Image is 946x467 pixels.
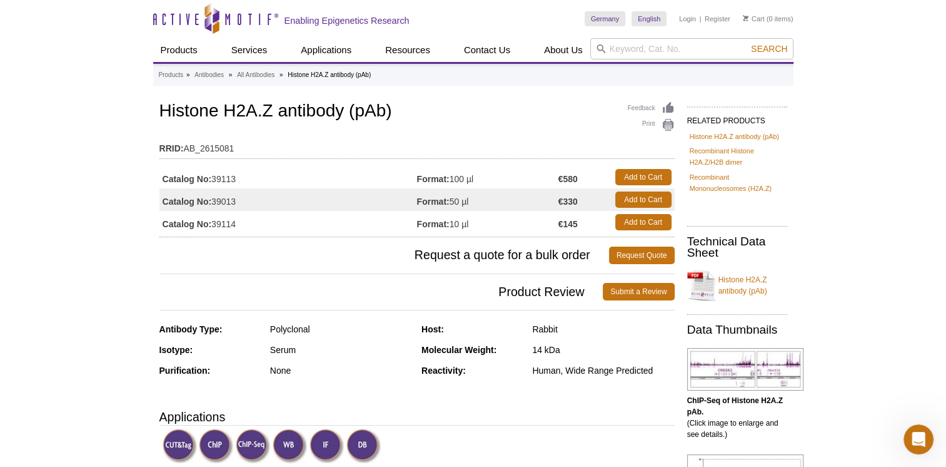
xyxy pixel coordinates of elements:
a: Register [705,14,730,23]
strong: Isotype: [159,345,193,355]
strong: Catalog No: [163,196,212,207]
h2: Enabling Epigenetics Research [284,15,410,26]
div: None [270,365,412,376]
li: » [186,71,190,78]
td: 39113 [159,166,417,188]
a: Recombinant Mononucleosomes (H2A.Z) [690,172,785,194]
a: Add to Cart [615,214,672,230]
a: Recombinant Histone H2A.Z/H2B dimer [690,145,785,168]
td: 50 µl [417,188,558,211]
input: Keyword, Cat. No. [590,38,793,59]
strong: Catalog No: [163,173,212,185]
a: Products [159,69,183,81]
a: Submit a Review [603,283,674,300]
strong: Format: [417,196,450,207]
td: 10 µl [417,211,558,233]
td: AB_2615081 [159,135,675,155]
b: ChIP-Seq of Histone H2A.Z pAb. [687,396,783,416]
li: » [279,71,283,78]
strong: €145 [558,218,578,230]
iframe: Intercom live chat [903,424,933,454]
strong: Format: [417,173,450,185]
a: Histone H2A.Z antibody (pAb) [687,267,787,304]
span: Product Review [159,283,603,300]
h1: Histone H2A.Z antibody (pAb) [159,101,675,123]
li: (0 items) [743,11,793,26]
h3: Applications [159,408,675,426]
a: English [632,11,667,26]
a: Print [628,118,675,132]
td: 39013 [159,188,417,211]
strong: Antibody Type: [159,324,223,334]
p: (Click image to enlarge and see details.) [687,395,787,440]
img: Your Cart [743,15,748,21]
div: Human, Wide Range Predicted [532,365,674,376]
td: 100 µl [417,166,558,188]
a: Login [679,14,696,23]
img: Dot Blot Validated [346,429,381,463]
button: Search [747,43,791,54]
a: Request Quote [609,247,675,264]
a: Services [224,38,275,62]
div: Serum [270,344,412,356]
strong: Host: [421,324,444,334]
strong: Purification: [159,366,211,376]
img: ChIP-Seq Validated [236,429,270,463]
strong: Catalog No: [163,218,212,230]
a: Resources [378,38,438,62]
a: All Antibodies [237,69,274,81]
h2: Technical Data Sheet [687,236,787,259]
strong: €330 [558,196,578,207]
a: Histone H2A.Z antibody (pAb) [690,131,779,142]
a: Applications [293,38,359,62]
li: Histone H2A.Z antibody (pAb) [288,71,371,78]
a: Products [153,38,205,62]
a: Feedback [628,101,675,115]
strong: Molecular Weight: [421,345,496,355]
li: | [700,11,702,26]
div: 14 kDa [532,344,674,356]
h2: RELATED PRODUCTS [687,106,787,129]
span: Request a quote for a bulk order [159,247,609,264]
a: Add to Cart [615,192,672,208]
div: Rabbit [532,324,674,335]
a: Cart [743,14,765,23]
strong: Format: [417,218,450,230]
img: ChIP Validated [199,429,233,463]
strong: €580 [558,173,578,185]
img: Histone H2A.Z antibody (pAb) tested by ChIP-Seq. [687,348,803,391]
a: Contact Us [456,38,518,62]
strong: RRID: [159,143,184,154]
img: Immunofluorescence Validated [309,429,344,463]
img: Western Blot Validated [273,429,307,463]
strong: Reactivity: [421,366,466,376]
a: Germany [585,11,625,26]
a: Antibodies [194,69,224,81]
td: 39114 [159,211,417,233]
div: Polyclonal [270,324,412,335]
a: About Us [536,38,590,62]
img: CUT&Tag Validated [163,429,197,463]
li: » [229,71,233,78]
h2: Data Thumbnails [687,324,787,336]
a: Add to Cart [615,169,672,185]
span: Search [751,44,787,54]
